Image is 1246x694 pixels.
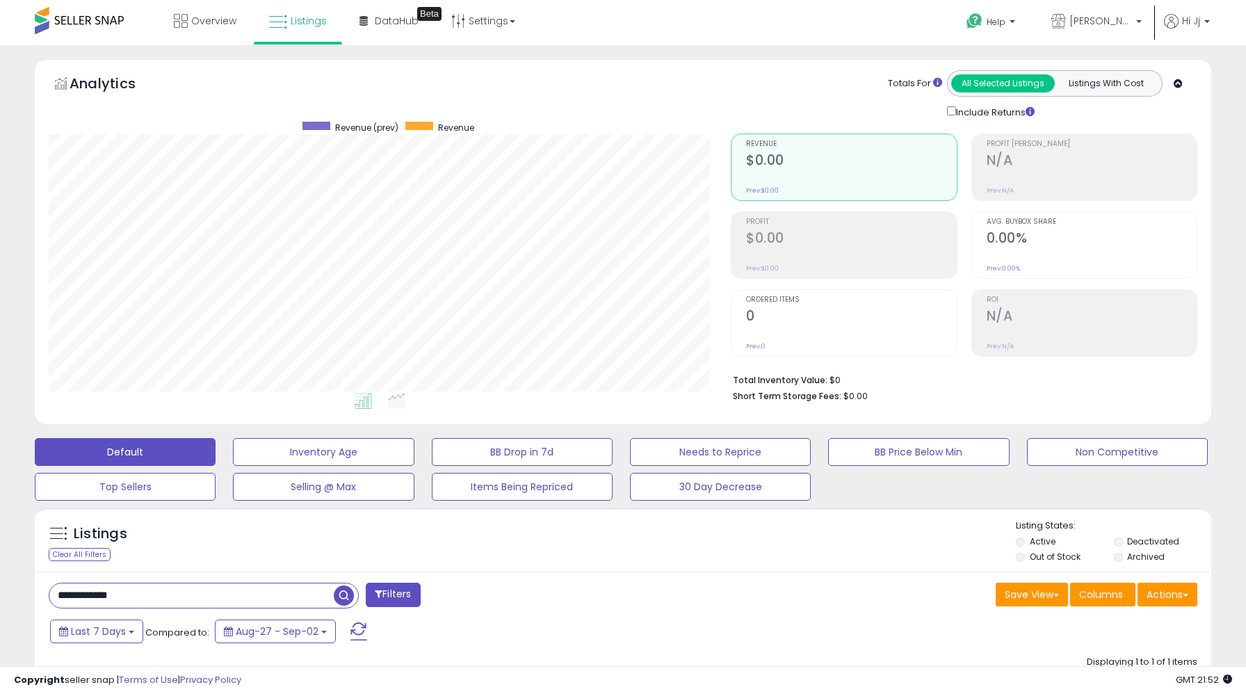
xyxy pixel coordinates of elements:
[1127,551,1165,563] label: Archived
[236,624,318,638] span: Aug-27 - Sep-02
[955,2,1029,45] a: Help
[1176,673,1232,686] span: 2025-09-10 21:52 GMT
[1030,551,1081,563] label: Out of Stock
[335,122,398,134] span: Revenue (prev)
[233,438,414,466] button: Inventory Age
[630,473,811,501] button: 30 Day Decrease
[746,264,779,273] small: Prev: $0.00
[1016,519,1211,533] p: Listing States:
[987,16,1005,28] span: Help
[746,186,779,195] small: Prev: $0.00
[14,674,241,687] div: seller snap | |
[375,14,419,28] span: DataHub
[1054,74,1158,92] button: Listings With Cost
[733,390,841,402] b: Short Term Storage Fees:
[1070,583,1135,606] button: Columns
[432,438,613,466] button: BB Drop in 7d
[191,14,236,28] span: Overview
[1127,535,1179,547] label: Deactivated
[746,342,766,350] small: Prev: 0
[215,620,336,643] button: Aug-27 - Sep-02
[996,583,1068,606] button: Save View
[951,74,1055,92] button: All Selected Listings
[1138,583,1197,606] button: Actions
[71,624,126,638] span: Last 7 Days
[987,230,1197,249] h2: 0.00%
[987,186,1014,195] small: Prev: N/A
[987,218,1197,226] span: Avg. Buybox Share
[180,673,241,686] a: Privacy Policy
[119,673,178,686] a: Terms of Use
[746,230,956,249] h2: $0.00
[746,218,956,226] span: Profit
[937,104,1051,120] div: Include Returns
[50,620,143,643] button: Last 7 Days
[1069,14,1132,28] span: [PERSON_NAME]'s Movies
[1079,588,1123,602] span: Columns
[1087,656,1197,669] div: Displaying 1 to 1 of 1 items
[432,473,613,501] button: Items Being Repriced
[35,438,216,466] button: Default
[49,548,111,561] div: Clear All Filters
[987,140,1197,148] span: Profit [PERSON_NAME]
[828,438,1009,466] button: BB Price Below Min
[746,152,956,171] h2: $0.00
[35,473,216,501] button: Top Sellers
[987,264,1020,273] small: Prev: 0.00%
[987,152,1197,171] h2: N/A
[70,74,163,97] h5: Analytics
[987,308,1197,327] h2: N/A
[438,122,474,134] span: Revenue
[987,342,1014,350] small: Prev: N/A
[746,296,956,304] span: Ordered Items
[233,473,414,501] button: Selling @ Max
[1027,438,1208,466] button: Non Competitive
[746,140,956,148] span: Revenue
[733,371,1187,387] li: $0
[145,626,209,639] span: Compared to:
[74,524,127,544] h5: Listings
[14,673,65,686] strong: Copyright
[987,296,1197,304] span: ROI
[417,7,442,21] div: Tooltip anchor
[291,14,327,28] span: Listings
[366,583,420,607] button: Filters
[630,438,811,466] button: Needs to Reprice
[888,77,942,90] div: Totals For
[1164,14,1210,45] a: Hi Jj
[1182,14,1200,28] span: Hi Jj
[843,389,868,403] span: $0.00
[1030,535,1055,547] label: Active
[966,13,983,30] i: Get Help
[733,374,827,386] b: Total Inventory Value:
[746,308,956,327] h2: 0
